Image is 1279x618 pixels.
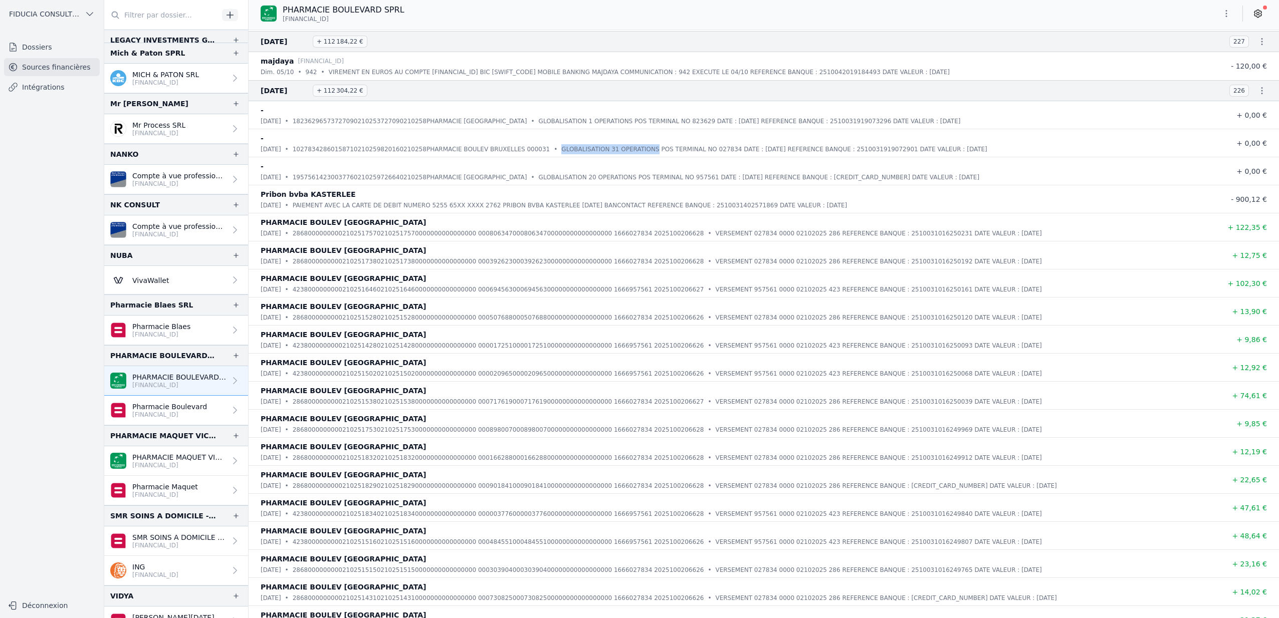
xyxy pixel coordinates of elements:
p: [DATE] [261,481,281,491]
p: 286800000000021025182902102518290000000000000000 00090184100090184100000000000000000 1666027834 2... [293,481,704,491]
img: belfius.png [110,533,126,549]
p: [DATE] [261,369,281,379]
p: 19575614230037760210259726640210258PHARMACIE [GEOGRAPHIC_DATA] [293,172,527,182]
p: VERSEMENT 957561 0000 02102025 423 REFERENCE BANQUE : 2510031016249840 DATE VALEUR : [DATE] [715,509,1041,519]
div: • [531,116,535,126]
p: ING [132,562,178,572]
a: MICH & PATON SRL [FINANCIAL_ID] [104,64,248,93]
p: PHARMACIE MAQUET VICTOIRE [132,452,226,462]
p: [FINANCIAL_ID] [132,491,198,499]
p: [DATE] [261,172,281,182]
div: NUBA [110,249,133,261]
p: - [261,132,264,144]
p: 286800000000021025143102102514310000000000000000 00073082500073082500000000000000000 1666027834 2... [293,593,704,603]
p: [FINANCIAL_ID] [132,331,190,339]
span: - 900,12 € [1231,195,1267,203]
p: 286800000000021025175702102517570000000000000000 00080634700080634700000000000000000 1666027834 2... [293,228,704,238]
p: [DATE] [261,425,281,435]
div: • [285,537,289,547]
p: [FINANCIAL_ID] [298,56,344,66]
span: + 112 184,22 € [313,36,367,48]
div: • [285,565,289,575]
a: Compte à vue professionnel [FINANCIAL_ID] [104,165,248,194]
p: PHARMACIE BOULEV [GEOGRAPHIC_DATA] [261,469,426,481]
div: PHARMACIE BOULEVARD SPRL [110,350,216,362]
p: - [261,104,264,116]
p: PHARMACIE BOULEV [GEOGRAPHIC_DATA] [261,357,426,369]
p: GLOBALISATION 31 OPERATIONS POS TERMINAL NO 027834 DATE : [DATE] REFERENCE BANQUE : 2510031919072... [561,144,987,154]
p: PHARMACIE BOULEVARD SPRL [283,4,404,16]
p: [DATE] [261,200,281,210]
p: [DATE] [261,565,281,575]
div: Pharmacie Blaes SRL [110,299,193,311]
p: VERSEMENT 957561 0000 02102025 423 REFERENCE BANQUE : 2510031016250161 DATE VALEUR : [DATE] [715,284,1041,294]
span: [DATE] [261,85,309,97]
p: majdaya [261,55,294,67]
p: [DATE] [261,593,281,603]
p: [FINANCIAL_ID] [132,461,226,469]
p: 286800000000021025173802102517380000000000000000 00039262300039262300000000000000000 1666027834 2... [293,256,704,266]
p: [FINANCIAL_ID] [132,230,226,238]
a: VivaWallet [104,266,248,294]
p: PHARMACIE BOULEV [GEOGRAPHIC_DATA] [261,385,426,397]
p: PHARMACIE BOULEVARD SPRL [132,372,226,382]
div: • [285,341,289,351]
p: [DATE] [261,256,281,266]
p: [FINANCIAL_ID] [132,180,226,188]
div: • [285,228,289,238]
span: + 47,61 € [1232,504,1267,512]
p: 18236296573727090210253727090210258PHARMACIE [GEOGRAPHIC_DATA] [293,116,527,126]
div: NK CONSULT [110,199,160,211]
div: • [285,481,289,491]
p: VERSEMENT 957561 0000 02102025 423 REFERENCE BANQUE : 2510031016250068 DATE VALEUR : [DATE] [715,369,1041,379]
p: [DATE] [261,144,281,154]
p: PHARMACIE BOULEV [GEOGRAPHIC_DATA] [261,413,426,425]
p: [FINANCIAL_ID] [132,381,226,389]
div: VIDYA [110,590,133,602]
span: + 9,85 € [1236,420,1267,428]
span: + 9,86 € [1236,336,1267,344]
p: VERSEMENT 957561 0000 02102025 423 REFERENCE BANQUE : 2510031016250093 DATE VALEUR : [DATE] [715,341,1041,351]
p: 286800000000021025183202102518320000000000000000 00016628800016628800000000000000000 1666027834 2... [293,453,704,463]
div: • [285,425,289,435]
div: • [708,256,711,266]
span: + 22,65 € [1232,476,1267,484]
p: PHARMACIE BOULEV [GEOGRAPHIC_DATA] [261,497,426,509]
div: • [285,453,289,463]
button: Déconnexion [4,597,100,613]
div: • [708,509,711,519]
p: VERSEMENT 027834 0000 02102025 286 REFERENCE BANQUE : [CREDIT_CARD_NUMBER] DATE VALEUR : [DATE] [715,593,1056,603]
p: [DATE] [261,397,281,407]
p: PHARMACIE BOULEV [GEOGRAPHIC_DATA] [261,525,426,537]
div: • [554,144,557,154]
a: Sources financières [4,58,100,76]
p: PHARMACIE BOULEV [GEOGRAPHIC_DATA] [261,329,426,341]
p: VERSEMENT 027834 0000 02102025 286 REFERENCE BANQUE : 2510031016249912 DATE VALEUR : [DATE] [715,453,1041,463]
div: LEGACY INVESTMENTS GROUP [110,34,216,46]
a: Mr Process SRL [FINANCIAL_ID] [104,114,248,144]
div: • [708,593,711,603]
p: [DATE] [261,453,281,463]
div: • [708,313,711,323]
p: PHARMACIE BOULEV [GEOGRAPHIC_DATA] [261,581,426,593]
p: GLOBALISATION 1 OPERATIONS POS TERMINAL NO 823629 DATE : [DATE] REFERENCE BANQUE : 25100319190732... [539,116,961,126]
div: • [285,284,289,294]
p: PHARMACIE BOULEV [GEOGRAPHIC_DATA] [261,216,426,228]
div: • [285,116,289,126]
span: [FINANCIAL_ID] [283,15,329,23]
input: Filtrer par dossier... [104,6,219,24]
p: VERSEMENT 027834 0000 02102025 286 REFERENCE BANQUE : 2510031016249969 DATE VALEUR : [DATE] [715,425,1041,435]
img: Viva-Wallet.webp [110,272,126,288]
img: BNP_BE_BUSINESS_GEBABEBB.png [110,453,126,469]
div: • [285,509,289,519]
p: [FINANCIAL_ID] [132,411,207,419]
p: GLOBALISATION 20 OPERATIONS POS TERMINAL NO 957561 DATE : [DATE] REFERENCE BANQUE : [CREDIT_CARD_... [539,172,980,182]
p: 423800000000021025150202102515020000000000000000 00002096500002096500000000000000000 1666957561 2... [293,369,704,379]
span: + 74,61 € [1232,392,1267,400]
p: 286800000000021025151502102515150000000000000000 00030390400030390400000000000000000 1666027834 2... [293,565,704,575]
img: VAN_BREDA_JVBABE22XXX.png [110,222,126,238]
img: belfius-1.png [110,402,126,418]
div: PHARMACIE MAQUET VICTOIRE SRL [110,430,216,442]
p: 286800000000021025152802102515280000000000000000 00050768800050768800000000000000000 1666027834 2... [293,313,704,323]
img: ing.png [110,562,126,578]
